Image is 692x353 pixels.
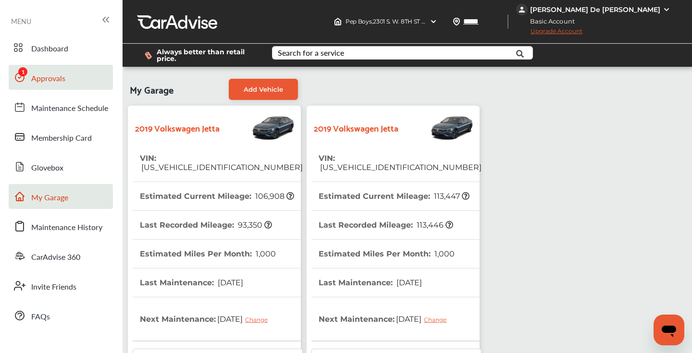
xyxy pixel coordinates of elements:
th: Estimated Miles Per Month : [319,240,455,268]
span: Membership Card [31,132,92,145]
th: Next Maintenance : [319,297,454,341]
a: Maintenance Schedule [9,95,113,120]
span: 93,350 [236,220,272,230]
span: 106,908 [254,192,294,201]
span: FAQs [31,311,50,323]
span: Maintenance History [31,221,102,234]
span: Upgrade Account [516,27,582,39]
a: CarAdvise 360 [9,243,113,268]
span: Dashboard [31,43,68,55]
span: [DATE] [216,278,243,287]
th: VIN : [140,144,303,182]
span: CarAdvise 360 [31,251,80,264]
span: [US_VEHICLE_IDENTIFICATION_NUMBER] [140,163,303,172]
a: Approvals [9,65,113,90]
span: [DATE] [216,307,275,331]
span: 1,000 [433,249,455,258]
span: Pep Boys , 2301 S. W. 8TH ST [GEOGRAPHIC_DATA] , FL 33135 [346,18,508,25]
span: Add Vehicle [244,85,283,93]
img: header-divider.bc55588e.svg [507,14,508,29]
img: Vehicle [220,110,296,144]
span: [DATE] [395,307,454,331]
th: Last Maintenance : [140,268,243,297]
div: Search for a service [278,49,344,57]
th: Next Maintenance : [140,297,275,341]
img: WGsFRI8htEPBVLJbROoPRyZpYNWhNONpIPPETTm6eUC0GeLEiAAAAAElFTkSuQmCC [663,6,670,13]
strong: 2019 Volkswagen Jetta [135,120,220,135]
div: Change [424,316,451,323]
img: header-home-logo.8d720a4f.svg [334,18,342,25]
a: Add Vehicle [229,79,298,100]
th: Last Maintenance : [319,268,422,297]
a: Glovebox [9,154,113,179]
span: My Garage [31,192,68,204]
a: Membership Card [9,124,113,149]
span: My Garage [130,79,173,100]
span: 113,446 [415,220,453,230]
img: Vehicle [398,110,474,144]
div: [PERSON_NAME] De [PERSON_NAME] [530,5,660,14]
span: Approvals [31,73,65,85]
span: Always better than retail price. [157,49,257,62]
a: Invite Friends [9,273,113,298]
img: jVpblrzwTbfkPYzPPzSLxeg0AAAAASUVORK5CYII= [516,4,528,15]
span: 1,000 [254,249,276,258]
iframe: Button to launch messaging window [654,315,684,345]
th: Estimated Current Mileage : [319,182,470,210]
span: Glovebox [31,162,63,174]
a: FAQs [9,303,113,328]
span: [US_VEHICLE_IDENTIFICATION_NUMBER] [319,163,482,172]
span: Invite Friends [31,281,76,293]
th: Estimated Miles Per Month : [140,240,276,268]
a: Dashboard [9,35,113,60]
span: [DATE] [395,278,422,287]
a: Maintenance History [9,214,113,239]
img: location_vector.a44bc228.svg [453,18,460,25]
span: Maintenance Schedule [31,102,108,115]
img: header-down-arrow.9dd2ce7d.svg [430,18,437,25]
img: dollor_label_vector.a70140d1.svg [145,51,152,60]
div: Change [245,316,272,323]
th: Last Recorded Mileage : [319,211,453,239]
th: VIN : [319,144,482,182]
span: 113,447 [432,192,470,201]
span: Basic Account [517,16,582,26]
th: Estimated Current Mileage : [140,182,294,210]
a: My Garage [9,184,113,209]
th: Last Recorded Mileage : [140,211,272,239]
strong: 2019 Volkswagen Jetta [314,120,398,135]
span: MENU [11,17,31,25]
